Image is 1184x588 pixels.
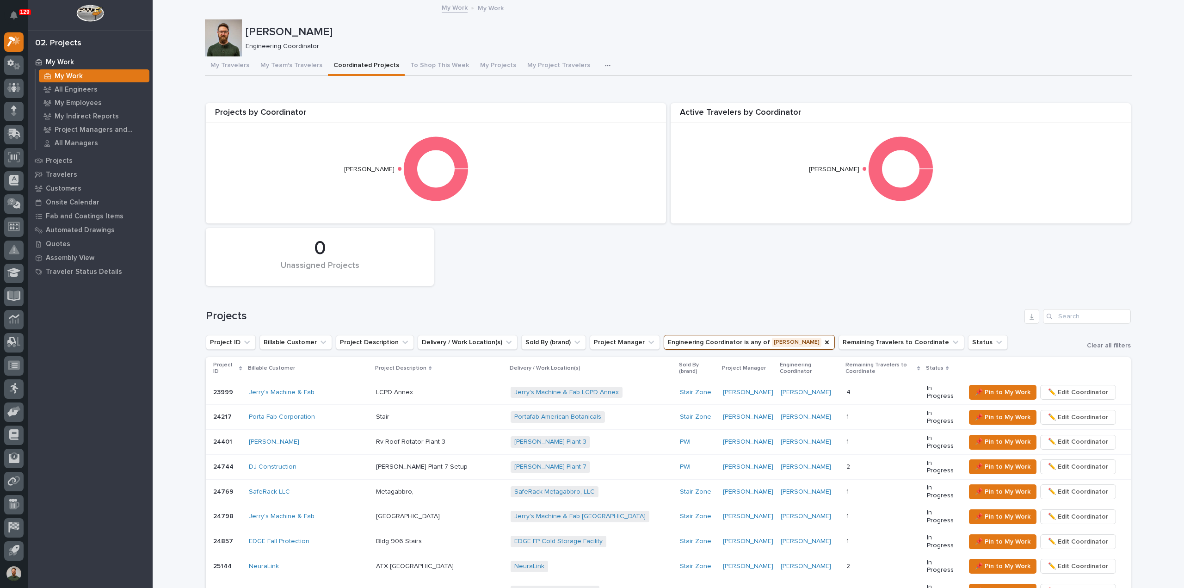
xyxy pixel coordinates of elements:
tr: 2440124401 [PERSON_NAME] Rv Roof Rotator Plant 3Rv Roof Rotator Plant 3 [PERSON_NAME] Plant 3 PWI... [206,430,1131,455]
span: 📌 Pin to My Work [975,486,1030,497]
p: 1 [846,486,851,496]
p: In Progress [927,409,958,425]
button: 📌 Pin to My Work [969,435,1036,450]
button: ✏️ Edit Coordinator [1040,410,1116,425]
p: Metagabbro, [376,486,415,496]
a: My Work [36,69,153,82]
p: Travelers [46,171,77,179]
a: [PERSON_NAME] [781,563,831,570]
p: My Work [46,58,74,67]
p: Onsite Calendar [46,198,99,207]
a: [PERSON_NAME] Plant 7 [514,463,586,471]
a: Quotes [28,237,153,251]
img: Workspace Logo [76,5,104,22]
button: Project Manager [590,335,660,350]
a: [PERSON_NAME] [723,438,773,446]
tr: 2421724217 Porta-Fab Corporation StairStair Portafab American Botanicals Stair Zone [PERSON_NAME]... [206,405,1131,430]
div: Unassigned Projects [222,261,418,280]
a: Stair Zone [680,488,711,496]
div: 0 [222,237,418,260]
a: [PERSON_NAME] [781,513,831,520]
span: ✏️ Edit Coordinator [1048,511,1108,522]
a: SafeRack LLC [249,488,290,496]
p: My Work [478,2,504,12]
a: My Employees [36,96,153,109]
button: Engineering Coordinator [664,335,835,350]
a: EDGE FP Cold Storage Facility [514,538,603,545]
p: Stair [376,411,391,421]
button: Clear all filters [1079,341,1131,350]
a: [PERSON_NAME] [781,389,831,396]
p: 1 [846,536,851,545]
span: Clear all filters [1087,341,1131,350]
a: [PERSON_NAME] Plant 3 [514,438,586,446]
p: 24857 [213,536,235,545]
tr: 2514425144 NeuraLink ATX [GEOGRAPHIC_DATA]ATX [GEOGRAPHIC_DATA] NeuraLink Stair Zone [PERSON_NAME... [206,554,1131,579]
button: Project ID [206,335,256,350]
button: 📌 Pin to My Work [969,459,1036,474]
p: In Progress [927,509,958,525]
p: 25144 [213,561,234,570]
a: Stair Zone [680,513,711,520]
button: ✏️ Edit Coordinator [1040,509,1116,524]
p: LCPD Annex [376,387,415,396]
p: [GEOGRAPHIC_DATA] [376,511,442,520]
p: Automated Drawings [46,226,115,235]
p: In Progress [927,559,958,575]
a: [PERSON_NAME] [723,413,773,421]
p: Quotes [46,240,70,248]
p: [PERSON_NAME] [246,25,1128,39]
span: ✏️ Edit Coordinator [1048,387,1108,398]
a: [PERSON_NAME] [723,538,773,545]
p: My Work [55,72,83,80]
button: 📌 Pin to My Work [969,534,1036,549]
p: Engineering Coordinator [246,43,1125,50]
p: Engineering Coordinator [780,360,840,377]
button: Billable Customer [259,335,332,350]
h1: Projects [206,309,1021,323]
a: Jerry's Machine & Fab [249,389,314,396]
a: [PERSON_NAME] [781,438,831,446]
button: ✏️ Edit Coordinator [1040,484,1116,499]
div: 02. Projects [35,38,81,49]
p: Project Manager [722,363,766,373]
a: Jerry's Machine & Fab [249,513,314,520]
a: Stair Zone [680,413,711,421]
button: Delivery / Work Location(s) [418,335,518,350]
a: [PERSON_NAME] [723,513,773,520]
p: 24744 [213,461,235,471]
a: [PERSON_NAME] [723,389,773,396]
a: Portafab American Botanicals [514,413,601,421]
button: Notifications [4,6,24,25]
button: My Projects [475,56,522,76]
p: Project Description [375,363,426,373]
a: My Indirect Reports [36,110,153,123]
div: Search [1043,309,1131,324]
p: In Progress [927,459,958,475]
p: 1 [846,436,851,446]
button: ✏️ Edit Coordinator [1040,459,1116,474]
a: [PERSON_NAME] [249,438,299,446]
p: 1 [846,511,851,520]
a: All Engineers [36,83,153,96]
a: Jerry's Machine & Fab [GEOGRAPHIC_DATA] [514,513,646,520]
button: Remaining Travelers to Coordinate [839,335,964,350]
p: Rv Roof Rotator Plant 3 [376,436,447,446]
p: In Progress [927,534,958,550]
a: PWI [680,438,691,446]
p: Fab and Coatings Items [46,212,123,221]
a: Project Managers and Engineers [36,123,153,136]
p: Assembly View [46,254,94,262]
button: 📌 Pin to My Work [969,385,1036,400]
tr: 2479824798 Jerry's Machine & Fab [GEOGRAPHIC_DATA][GEOGRAPHIC_DATA] Jerry's Machine & Fab [GEOGRA... [206,504,1131,529]
button: To Shop This Week [405,56,475,76]
p: 24769 [213,486,235,496]
span: 📌 Pin to My Work [975,536,1030,547]
a: [PERSON_NAME] [781,463,831,471]
p: 129 [20,9,30,15]
a: NeuraLink [249,563,279,570]
p: 4 [846,387,852,396]
button: My Team's Travelers [255,56,328,76]
a: EDGE Fall Protection [249,538,309,545]
p: Remaining Travelers to Coordinate [845,360,915,377]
